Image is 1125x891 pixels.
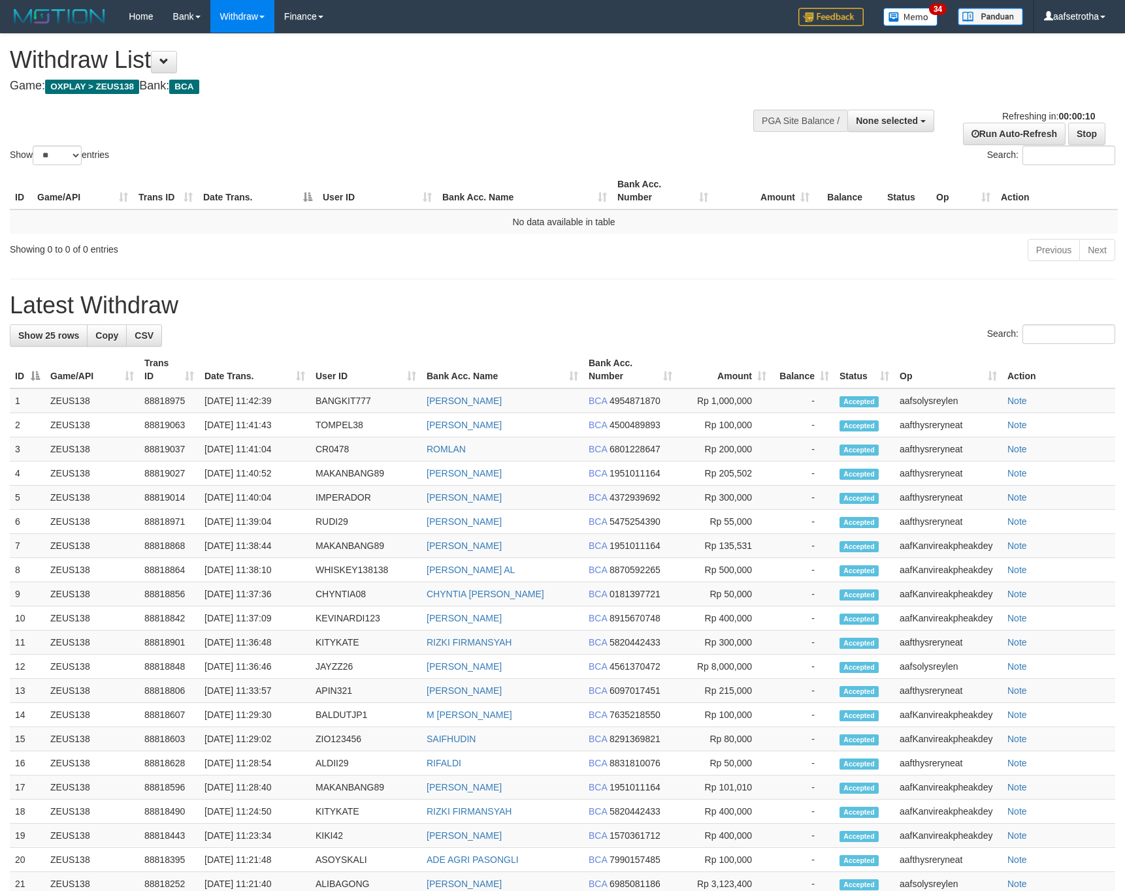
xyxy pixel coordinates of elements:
[427,637,512,648] a: RIZKI FIRMANSYAH
[772,679,834,703] td: -
[840,469,879,480] span: Accepted
[10,413,45,437] td: 2
[589,468,607,478] span: BCA
[894,534,1002,558] td: aafKanvireakpheakdey
[199,461,310,486] td: [DATE] 11:40:52
[310,534,421,558] td: MAKANBANG89
[772,703,834,727] td: -
[963,123,1066,145] a: Run Auto-Refresh
[840,662,879,673] span: Accepted
[610,444,660,454] span: Copy 6801228647 to clipboard
[1007,661,1027,672] a: Note
[677,800,772,824] td: Rp 400,000
[10,292,1115,319] h1: Latest Withdraw
[427,758,461,768] a: RIFALDI
[10,351,45,388] th: ID: activate to sort column descending
[589,734,607,744] span: BCA
[1028,239,1080,261] a: Previous
[310,679,421,703] td: APIN321
[589,613,607,623] span: BCA
[589,589,607,599] span: BCA
[139,606,199,631] td: 88818842
[589,565,607,575] span: BCA
[139,461,199,486] td: 88819027
[1007,637,1027,648] a: Note
[840,758,879,770] span: Accepted
[894,800,1002,824] td: aafKanvireakpheakdey
[427,492,502,503] a: [PERSON_NAME]
[310,800,421,824] td: KITYKATE
[840,589,879,601] span: Accepted
[772,461,834,486] td: -
[1007,879,1027,889] a: Note
[840,396,879,407] span: Accepted
[310,775,421,800] td: MAKANBANG89
[610,782,660,792] span: Copy 1951011164 to clipboard
[139,775,199,800] td: 88818596
[10,800,45,824] td: 18
[310,510,421,534] td: RUDI29
[10,47,737,73] h1: Withdraw List
[45,800,139,824] td: ZEUS138
[1007,782,1027,792] a: Note
[1007,854,1027,865] a: Note
[427,420,502,430] a: [PERSON_NAME]
[772,510,834,534] td: -
[45,582,139,606] td: ZEUS138
[677,582,772,606] td: Rp 50,000
[677,727,772,751] td: Rp 80,000
[10,703,45,727] td: 14
[199,631,310,655] td: [DATE] 11:36:48
[139,534,199,558] td: 88818868
[10,7,109,26] img: MOTION_logo.png
[139,727,199,751] td: 88818603
[310,413,421,437] td: TOMPEL38
[894,582,1002,606] td: aafKanvireakpheakdey
[139,582,199,606] td: 88818856
[45,80,139,94] span: OXPLAY > ZEUS138
[1007,540,1027,551] a: Note
[10,437,45,461] td: 3
[894,413,1002,437] td: aafthysreryneat
[199,582,310,606] td: [DATE] 11:37:36
[10,824,45,848] td: 19
[589,540,607,551] span: BCA
[610,396,660,406] span: Copy 4954871870 to clipboard
[1007,830,1027,841] a: Note
[139,486,199,510] td: 88819014
[169,80,199,94] span: BCA
[421,351,583,388] th: Bank Acc. Name: activate to sort column ascending
[894,510,1002,534] td: aafthysreryneat
[310,703,421,727] td: BALDUTJP1
[610,468,660,478] span: Copy 1951011164 to clipboard
[894,679,1002,703] td: aafthysreryneat
[198,172,318,210] th: Date Trans.: activate to sort column descending
[310,582,421,606] td: CHYNTIA08
[610,685,660,696] span: Copy 6097017451 to clipboard
[45,413,139,437] td: ZEUS138
[677,486,772,510] td: Rp 300,000
[10,631,45,655] td: 11
[772,775,834,800] td: -
[894,437,1002,461] td: aafthysreryneat
[677,606,772,631] td: Rp 400,000
[45,824,139,848] td: ZEUS138
[310,351,421,388] th: User ID: activate to sort column ascending
[772,606,834,631] td: -
[610,420,660,430] span: Copy 4500489893 to clipboard
[883,8,938,26] img: Button%20Memo.svg
[310,606,421,631] td: KEVINARDI123
[1007,734,1027,744] a: Note
[589,444,607,454] span: BCA
[610,637,660,648] span: Copy 5820442433 to clipboard
[677,558,772,582] td: Rp 500,000
[45,606,139,631] td: ZEUS138
[126,324,162,347] a: CSV
[840,493,879,504] span: Accepted
[427,468,502,478] a: [PERSON_NAME]
[10,210,1118,234] td: No data available in table
[45,775,139,800] td: ZEUS138
[10,324,88,347] a: Show 25 rows
[10,510,45,534] td: 6
[139,437,199,461] td: 88819037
